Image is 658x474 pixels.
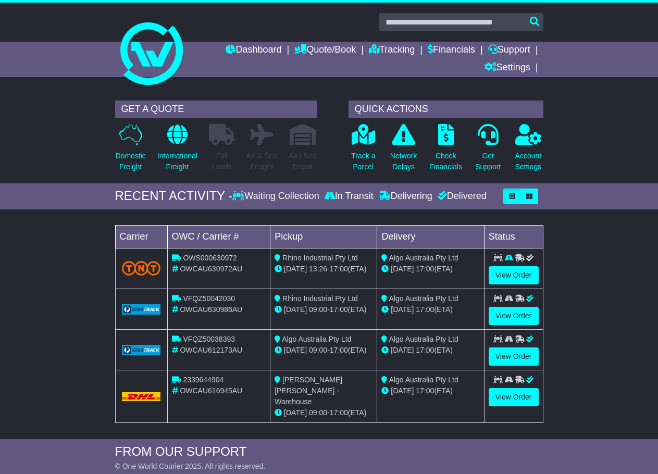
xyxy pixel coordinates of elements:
[226,42,281,59] a: Dashboard
[180,305,242,314] span: OWCAU630986AU
[389,376,458,384] span: Algo Australia Pty Ltd
[275,376,342,406] span: [PERSON_NAME] [PERSON_NAME] - Warehouse
[416,265,434,273] span: 17:00
[351,151,375,172] p: Track a Parcel
[309,305,327,314] span: 09:00
[489,307,539,325] a: View Order
[209,151,235,172] p: Full Loads
[157,123,198,178] a: InternationalFreight
[390,123,417,178] a: NetworkDelays
[180,386,242,395] span: OWCAU616945AU
[275,304,373,315] div: - (ETA)
[122,261,161,275] img: TNT_Domestic.png
[391,265,414,273] span: [DATE]
[183,335,235,343] span: VFQZ50038393
[115,444,543,459] div: FROM OUR SUPPORT
[416,386,434,395] span: 17:00
[391,305,414,314] span: [DATE]
[376,191,435,202] div: Delivering
[416,346,434,354] span: 17:00
[115,462,266,470] span: © One World Courier 2025. All rights reserved.
[488,42,530,59] a: Support
[183,376,224,384] span: 2339644904
[289,151,317,172] p: Air / Sea Depot
[157,151,197,172] p: International Freight
[515,151,542,172] p: Account Settings
[381,264,479,275] div: (ETA)
[309,408,327,417] span: 09:00
[322,191,376,202] div: In Transit
[416,305,434,314] span: 17:00
[489,388,539,406] a: View Order
[484,225,543,248] td: Status
[167,225,270,248] td: OWC / Carrier #
[381,385,479,396] div: (ETA)
[429,151,462,172] p: Check Financials
[475,151,501,172] p: Get Support
[485,59,530,77] a: Settings
[183,294,235,303] span: VFQZ50042030
[330,346,348,354] span: 17:00
[489,266,539,284] a: View Order
[122,345,161,355] img: GetCarrierServiceLogo
[369,42,415,59] a: Tracking
[275,407,373,418] div: - (ETA)
[475,123,501,178] a: GetSupport
[246,151,277,172] p: Air & Sea Freight
[294,42,356,59] a: Quote/Book
[282,294,358,303] span: Rhino Industrial Pty Ltd
[391,346,414,354] span: [DATE]
[282,254,358,262] span: Rhino Industrial Pty Ltd
[429,123,463,178] a: CheckFinancials
[115,123,146,178] a: DomesticFreight
[330,408,348,417] span: 17:00
[330,305,348,314] span: 17:00
[282,335,351,343] span: Algo Australia Pty Ltd
[116,151,146,172] p: Domestic Freight
[515,123,542,178] a: AccountSettings
[309,346,327,354] span: 09:00
[389,294,458,303] span: Algo Australia Pty Ltd
[180,265,242,273] span: OWCAU630972AU
[284,408,307,417] span: [DATE]
[390,151,417,172] p: Network Delays
[270,225,377,248] td: Pickup
[330,265,348,273] span: 17:00
[428,42,475,59] a: Financials
[381,345,479,356] div: (ETA)
[391,386,414,395] span: [DATE]
[180,346,242,354] span: OWCAU612173AU
[284,305,307,314] span: [DATE]
[351,123,376,178] a: Track aParcel
[115,189,233,204] div: RECENT ACTIVITY -
[435,191,487,202] div: Delivered
[122,304,161,315] img: GetCarrierServiceLogo
[309,265,327,273] span: 13:26
[349,101,543,118] div: QUICK ACTIONS
[115,101,317,118] div: GET A QUOTE
[232,191,321,202] div: Waiting Collection
[115,225,167,248] td: Carrier
[389,254,458,262] span: Algo Australia Pty Ltd
[122,392,161,401] img: DHL.png
[489,347,539,366] a: View Order
[275,264,373,275] div: - (ETA)
[284,346,307,354] span: [DATE]
[377,225,484,248] td: Delivery
[284,265,307,273] span: [DATE]
[275,345,373,356] div: - (ETA)
[183,254,237,262] span: OWS000630972
[389,335,458,343] span: Algo Australia Pty Ltd
[381,304,479,315] div: (ETA)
